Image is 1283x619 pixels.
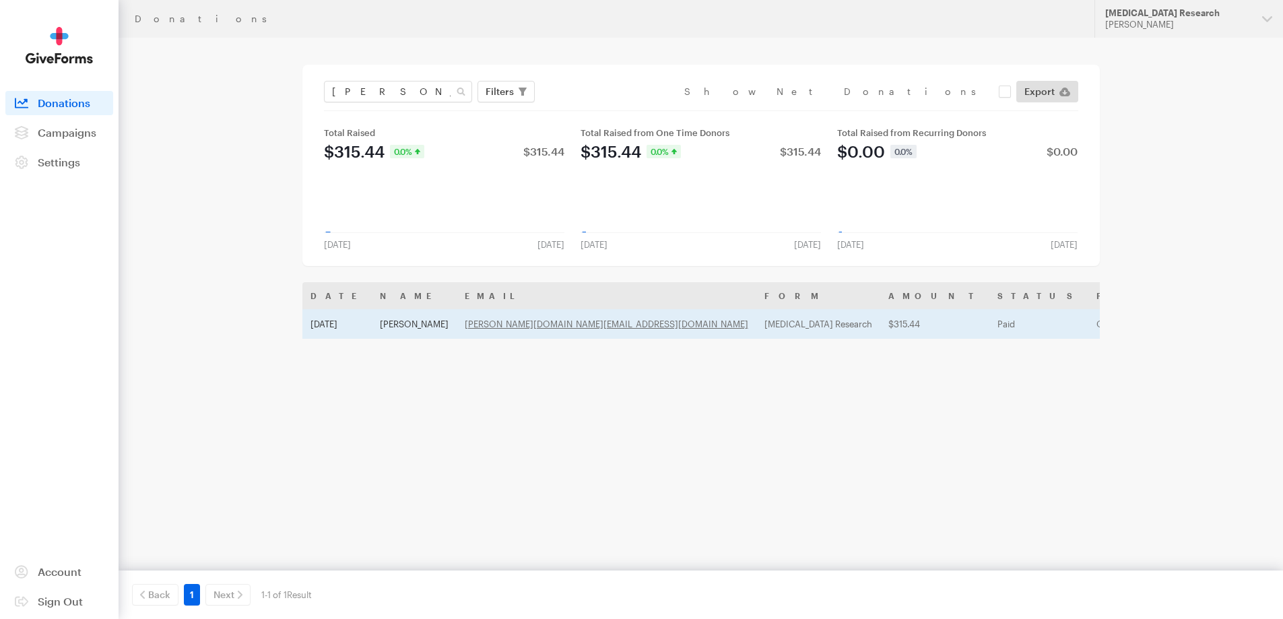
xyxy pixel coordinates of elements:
div: Total Raised from Recurring Donors [837,127,1078,138]
a: Sign Out [5,589,113,614]
input: Search Name & Email [324,81,472,102]
th: Email [457,282,756,309]
span: Campaigns [38,126,96,139]
div: [DATE] [316,239,359,250]
span: Filters [486,84,514,100]
th: Form [756,282,880,309]
span: Sign Out [38,595,83,608]
span: Donations [38,96,90,109]
th: Amount [880,282,989,309]
div: [DATE] [572,239,616,250]
div: $315.44 [523,146,564,157]
div: 0.0% [890,145,917,158]
a: Donations [5,91,113,115]
div: 1-1 of 1 [261,584,312,606]
th: Date [302,282,372,309]
div: $0.00 [837,143,885,160]
div: [DATE] [1043,239,1086,250]
span: Settings [38,156,80,168]
span: Result [287,589,312,600]
div: [DATE] [829,239,872,250]
a: [PERSON_NAME][DOMAIN_NAME][EMAIL_ADDRESS][DOMAIN_NAME] [465,319,748,329]
img: GiveForms [26,27,93,64]
div: 0.0% [647,145,681,158]
div: [PERSON_NAME] [1105,19,1251,30]
div: $315.44 [324,143,385,160]
td: Paid [989,309,1088,339]
th: Name [372,282,457,309]
div: Total Raised from One Time Donors [581,127,821,138]
th: Status [989,282,1088,309]
td: [DATE] [302,309,372,339]
a: Campaigns [5,121,113,145]
span: Account [38,565,81,578]
td: [MEDICAL_DATA] Research [756,309,880,339]
a: Settings [5,150,113,174]
div: [MEDICAL_DATA] Research [1105,7,1251,19]
button: Filters [478,81,535,102]
div: [DATE] [529,239,572,250]
div: 0.0% [390,145,424,158]
div: $315.44 [780,146,821,157]
a: Export [1016,81,1078,102]
td: $315.44 [880,309,989,339]
span: Export [1024,84,1055,100]
div: $0.00 [1047,146,1078,157]
div: [DATE] [786,239,829,250]
th: Frequency [1088,282,1243,309]
div: Total Raised [324,127,564,138]
td: One time [1088,309,1243,339]
div: $315.44 [581,143,641,160]
a: Account [5,560,113,584]
td: [PERSON_NAME] [372,309,457,339]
